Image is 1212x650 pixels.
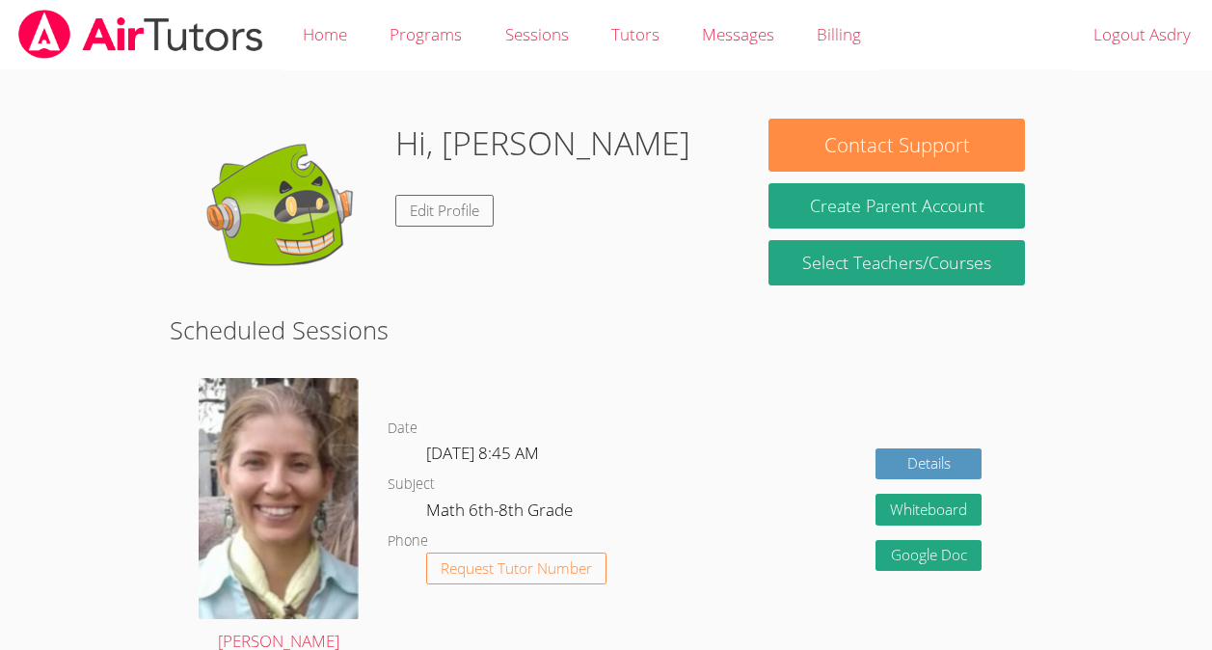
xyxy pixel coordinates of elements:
h1: Hi, [PERSON_NAME] [395,119,690,168]
h2: Scheduled Sessions [170,311,1042,348]
img: default.png [187,119,380,311]
button: Whiteboard [875,494,982,526]
button: Create Parent Account [768,183,1024,229]
span: [DATE] 8:45 AM [426,442,539,464]
button: Request Tutor Number [426,553,606,584]
a: Select Teachers/Courses [768,240,1024,285]
button: Contact Support [768,119,1024,172]
dt: Subject [388,473,435,497]
img: airtutors_banner-c4298cdbf04f3fff15de1276eac7730deb9818008684d7c2e4769d2f7ddbe033.png [16,10,265,59]
a: Edit Profile [395,195,494,227]
a: Details [875,448,982,480]
span: Messages [702,23,774,45]
img: Screenshot%202024-09-06%20202226%20-%20Cropped.png [199,378,359,618]
dt: Date [388,417,417,441]
a: Google Doc [875,540,982,572]
dd: Math 6th-8th Grade [426,497,577,529]
dt: Phone [388,529,428,554]
span: Request Tutor Number [441,561,592,576]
